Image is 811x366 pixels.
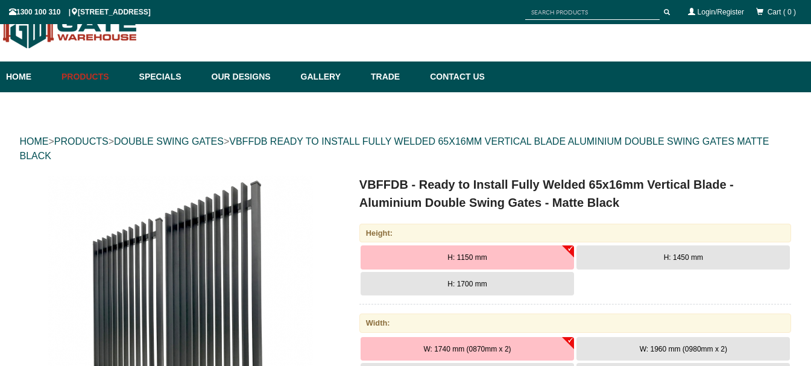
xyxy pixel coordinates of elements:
a: Login/Register [698,8,744,16]
span: W: 1740 mm (0870mm x 2) [423,345,511,353]
a: PRODUCTS [54,136,109,147]
div: Width: [359,314,792,332]
span: H: 1450 mm [664,253,703,262]
a: HOME [20,136,49,147]
button: W: 1960 mm (0980mm x 2) [576,337,790,361]
a: VBFFDB READY TO INSTALL FULLY WELDED 65X16MM VERTICAL BLADE ALUMINIUM DOUBLE SWING GATES MATTE BLACK [20,136,769,161]
span: W: 1960 mm (0980mm x 2) [640,345,727,353]
button: W: 1740 mm (0870mm x 2) [361,337,574,361]
input: SEARCH PRODUCTS [525,5,660,20]
span: H: 1700 mm [447,280,487,288]
a: Our Designs [206,62,295,92]
a: Trade [365,62,424,92]
a: Contact Us [424,62,485,92]
span: H: 1150 mm [447,253,487,262]
div: > > > [20,122,792,175]
a: Gallery [295,62,365,92]
a: DOUBLE SWING GATES [114,136,224,147]
a: Products [55,62,133,92]
a: Home [6,62,55,92]
a: Specials [133,62,206,92]
h1: VBFFDB - Ready to Install Fully Welded 65x16mm Vertical Blade - Aluminium Double Swing Gates - Ma... [359,175,792,212]
button: H: 1450 mm [576,245,790,270]
button: H: 1150 mm [361,245,574,270]
div: Height: [359,224,792,242]
span: 1300 100 310 | [STREET_ADDRESS] [9,8,151,16]
span: Cart ( 0 ) [768,8,796,16]
button: H: 1700 mm [361,272,574,296]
